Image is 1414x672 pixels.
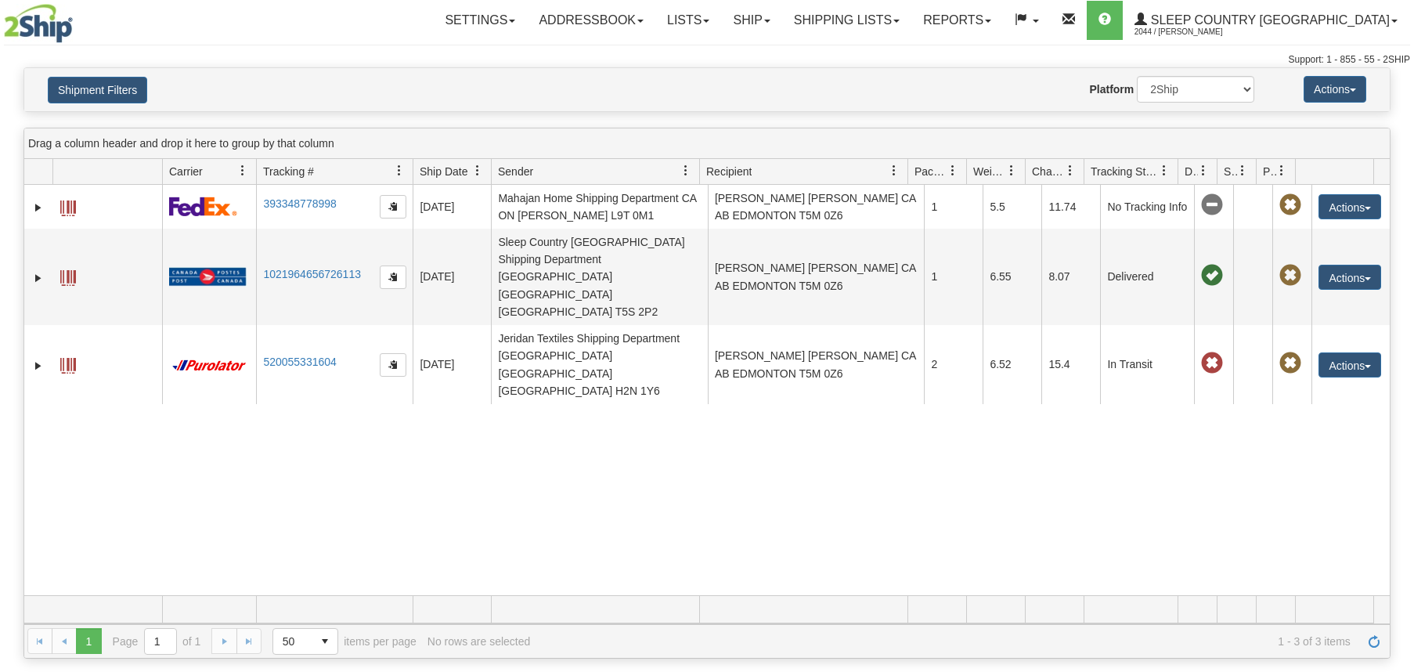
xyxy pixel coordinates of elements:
span: Tracking Status [1091,164,1159,179]
a: Sleep Country [GEOGRAPHIC_DATA] 2044 / [PERSON_NAME] [1123,1,1409,40]
td: 2 [924,325,983,404]
span: 1 - 3 of 3 items [541,635,1351,648]
span: Pickup Not Assigned [1279,194,1301,216]
span: Page 1 [76,628,101,653]
a: Lists [655,1,721,40]
span: Pickup Not Assigned [1279,265,1301,287]
div: No rows are selected [427,635,531,648]
a: Tracking Status filter column settings [1151,157,1178,184]
span: On time [1201,265,1223,287]
a: Shipment Issues filter column settings [1229,157,1256,184]
a: Shipping lists [782,1,911,40]
span: Delivery Status [1185,164,1198,179]
td: [DATE] [413,229,491,325]
button: Shipment Filters [48,77,147,103]
span: Page of 1 [113,628,201,655]
img: 11 - Purolator [169,359,249,371]
a: Reports [911,1,1003,40]
td: [DATE] [413,325,491,404]
span: Weight [973,164,1006,179]
td: [DATE] [413,185,491,229]
span: Packages [914,164,947,179]
a: Addressbook [527,1,655,40]
a: Refresh [1362,628,1387,653]
span: Sender [498,164,533,179]
a: Expand [31,270,46,286]
a: 393348778998 [263,197,336,210]
td: No Tracking Info [1100,185,1194,229]
td: Delivered [1100,229,1194,325]
span: Sleep Country [GEOGRAPHIC_DATA] [1147,13,1390,27]
div: Support: 1 - 855 - 55 - 2SHIP [4,53,1410,67]
a: Ship Date filter column settings [464,157,491,184]
a: 520055331604 [263,356,336,368]
button: Actions [1318,352,1381,378]
button: Actions [1318,194,1381,219]
button: Copy to clipboard [380,353,406,377]
span: Carrier [169,164,203,179]
a: Charge filter column settings [1057,157,1084,184]
img: 20 - Canada Post [169,267,246,287]
a: Carrier filter column settings [229,157,256,184]
span: Shipment Issues [1224,164,1237,179]
a: Label [60,263,76,288]
a: Label [60,193,76,219]
a: Expand [31,200,46,215]
td: [PERSON_NAME] [PERSON_NAME] CA AB EDMONTON T5M 0Z6 [708,229,925,325]
span: No Tracking Info [1201,194,1223,216]
td: Mahajan Home Shipping Department CA ON [PERSON_NAME] L9T 0M1 [491,185,708,229]
td: 1 [924,229,983,325]
td: 15.4 [1041,325,1100,404]
td: 11.74 [1041,185,1100,229]
span: 50 [283,634,303,649]
a: Expand [31,358,46,374]
td: Jeridan Textiles Shipping Department [GEOGRAPHIC_DATA] [GEOGRAPHIC_DATA] [GEOGRAPHIC_DATA] H2N 1Y6 [491,325,708,404]
button: Actions [1304,76,1366,103]
td: 6.55 [983,229,1041,325]
a: Packages filter column settings [940,157,966,184]
img: 2 - FedEx Express® [169,197,237,216]
iframe: chat widget [1378,256,1412,416]
a: Delivery Status filter column settings [1190,157,1217,184]
div: grid grouping header [24,128,1390,159]
a: Weight filter column settings [998,157,1025,184]
button: Copy to clipboard [380,195,406,219]
a: Ship [721,1,781,40]
span: Recipient [706,164,752,179]
span: Late [1201,352,1223,374]
td: 6.52 [983,325,1041,404]
td: 8.07 [1041,229,1100,325]
a: Pickup Status filter column settings [1268,157,1295,184]
td: 5.5 [983,185,1041,229]
button: Copy to clipboard [380,266,406,289]
a: 1021964656726113 [263,268,361,280]
span: Tracking # [263,164,314,179]
td: 1 [924,185,983,229]
td: [PERSON_NAME] [PERSON_NAME] CA AB EDMONTON T5M 0Z6 [708,325,925,404]
span: Pickup Status [1263,164,1276,179]
span: Pickup Not Assigned [1279,352,1301,374]
span: 2044 / [PERSON_NAME] [1134,24,1252,40]
td: In Transit [1100,325,1194,404]
span: Charge [1032,164,1065,179]
a: Tracking # filter column settings [386,157,413,184]
span: Page sizes drop down [272,628,338,655]
img: logo2044.jpg [4,4,73,43]
button: Actions [1318,265,1381,290]
span: Ship Date [420,164,467,179]
label: Platform [1089,81,1134,97]
a: Settings [433,1,527,40]
td: [PERSON_NAME] [PERSON_NAME] CA AB EDMONTON T5M 0Z6 [708,185,925,229]
span: select [312,629,337,654]
input: Page 1 [145,629,176,654]
a: Recipient filter column settings [881,157,907,184]
span: items per page [272,628,417,655]
a: Label [60,351,76,376]
a: Sender filter column settings [673,157,699,184]
td: Sleep Country [GEOGRAPHIC_DATA] Shipping Department [GEOGRAPHIC_DATA] [GEOGRAPHIC_DATA] [GEOGRAPH... [491,229,708,325]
